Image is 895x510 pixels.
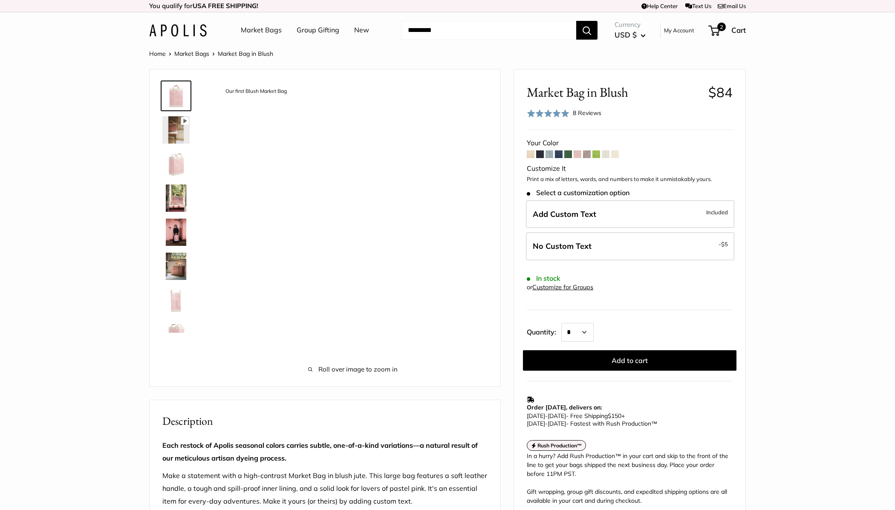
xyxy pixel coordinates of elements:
img: Market Bag in Blush [162,253,190,280]
span: Currency [615,19,646,31]
strong: USA FREE SHIPPING! [193,2,258,10]
p: - Free Shipping + [527,412,728,427]
a: Customize for Groups [532,283,593,291]
div: In a hurry? Add Rush Production™ in your cart and skip to the front of the line to get your bags ... [527,452,733,505]
p: Make a statement with a high-contrast Market Bag in blush jute. This large bag features a soft le... [162,470,488,508]
span: Add Custom Text [533,209,596,219]
a: Home [149,50,166,58]
span: Market Bag in Blush [527,84,702,100]
a: Market Bag in Blush [161,285,191,316]
span: In stock [527,274,560,282]
span: [DATE] [527,412,545,420]
img: Market Bag in Blush [162,184,190,212]
a: Market Bags [241,24,282,37]
a: Market Bag in Blush [161,149,191,179]
strong: Rush Production™ [537,442,582,449]
p: Print a mix of letters, words, and numbers to make it unmistakably yours. [527,175,733,184]
span: [DATE] [548,420,566,427]
div: Our first Blush Market Bag [221,86,291,97]
span: $5 [721,241,728,248]
span: No Custom Text [533,241,592,251]
label: Leave Blank [526,232,734,260]
strong: Each restock of Apolis seasonal colors carries subtle, one-of-a-kind variations—a natural result ... [162,441,478,462]
a: New [354,24,369,37]
button: Add to cart [523,350,736,371]
a: Market Bag in Blush [161,115,191,145]
a: Market Bag in Blush [161,319,191,350]
input: Search... [401,21,576,40]
span: Market Bag in Blush [218,50,273,58]
span: - [719,239,728,249]
a: Market Bag in Blush [161,251,191,282]
a: Group Gifting [297,24,339,37]
span: 2 [717,23,726,31]
strong: Order [DATE], delivers on: [527,403,602,411]
a: Text Us [685,3,711,9]
label: Add Custom Text [526,200,734,228]
span: [DATE] [548,412,566,420]
h2: Description [162,413,488,429]
span: Included [706,207,728,217]
div: or [527,282,593,293]
span: USD $ [615,30,637,39]
span: $84 [708,84,733,101]
img: Apolis [149,24,207,37]
span: Roll over image to zoom in [218,363,488,375]
span: Select a customization option [527,189,629,197]
button: USD $ [615,28,646,42]
a: description_Effortless style wherever you go [161,217,191,248]
span: $150 [608,412,621,420]
div: Customize It [527,162,733,175]
a: Market Bag in Blush [161,183,191,213]
img: Market Bag in Blush [162,321,190,348]
div: Your Color [527,137,733,150]
a: My Account [664,25,694,35]
img: Market Bag in Blush [162,150,190,178]
img: Market Bag in Blush [162,116,190,144]
span: Cart [731,26,746,35]
span: - [545,412,548,420]
img: Market Bag in Blush [162,287,190,314]
span: - Fastest with Rush Production™ [527,420,657,427]
img: description_Our first Blush Market Bag [162,82,190,109]
nav: Breadcrumb [149,48,273,59]
label: Quantity: [527,320,561,342]
span: - [545,420,548,427]
span: [DATE] [527,420,545,427]
a: 2 Cart [709,23,746,37]
span: 8 Reviews [573,109,601,117]
a: description_Our first Blush Market Bag [161,81,191,111]
a: Market Bags [174,50,209,58]
button: Search [576,21,598,40]
a: Email Us [718,3,746,9]
a: Help Center [641,3,678,9]
img: description_Effortless style wherever you go [162,219,190,246]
